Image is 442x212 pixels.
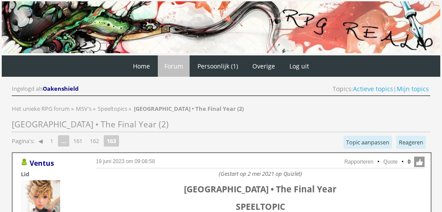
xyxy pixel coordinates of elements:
[384,159,398,165] a: Quote
[246,55,282,77] a: Overige
[104,135,119,147] strong: 163
[30,158,54,168] a: Ventus
[76,105,92,113] span: MSV's
[12,105,70,113] span: Het unieke RPG forum
[353,85,393,93] a: Actieve topics
[134,105,244,113] strong: [GEOGRAPHIC_DATA] • The Final Year (2)
[126,55,156,77] a: Home
[98,105,129,113] a: Speeltopics
[96,158,155,164] a: 19 juni 2023 om 09:08:58
[35,135,46,147] a: ◀
[397,85,429,93] a: Mijn topics
[93,105,95,113] span: »
[21,159,28,166] img: Gebruiker is online
[158,55,190,77] a: Forum
[12,119,169,130] span: [GEOGRAPHIC_DATA] • The Final Year (2)
[47,135,57,147] a: 1
[396,136,426,149] a: Reageren
[12,85,80,93] div: Ingelogd als
[344,159,374,165] a: Rapporteren
[333,85,429,93] span: Topics: |
[21,170,82,178] div: Lid
[2,1,440,53] img: RPG Realm - Banner
[343,136,392,149] a: Topic aanpassen
[129,105,131,113] span: »
[76,105,93,113] a: MSV's
[98,105,127,113] span: Speeltopics
[43,85,78,92] span: Oakenshield
[408,158,411,166] span: 0
[219,170,302,178] i: (Gestart op 2 mei 2021 op Quizlet)
[12,137,34,145] span: Pagina's:
[283,55,316,77] a: Log uit
[58,135,69,147] span: ...
[71,105,74,113] span: »
[86,135,102,147] a: 162
[70,135,86,147] a: 161
[12,105,71,113] a: Het unieke RPG forum
[43,85,80,92] a: Oakenshield
[191,55,245,77] a: Persoonlijk (1)
[414,157,425,167] span: Like deze post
